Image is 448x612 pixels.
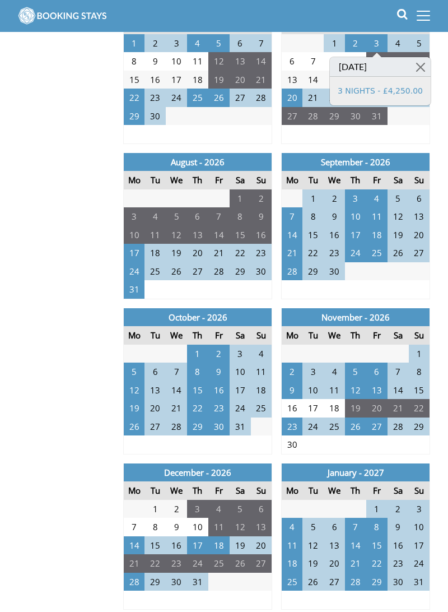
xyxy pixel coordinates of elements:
[124,418,145,436] td: 26
[366,481,388,500] th: Fr
[345,573,366,591] td: 28
[388,536,409,555] td: 16
[166,554,187,573] td: 23
[144,326,166,345] th: Tu
[345,381,366,400] td: 12
[144,107,166,126] td: 30
[302,399,324,418] td: 17
[187,207,208,226] td: 6
[187,500,208,518] td: 3
[409,481,430,500] th: Su
[251,189,272,208] td: 2
[251,481,272,500] th: Su
[124,52,145,71] td: 8
[166,262,187,281] td: 26
[302,226,324,244] td: 15
[345,554,366,573] td: 21
[124,363,145,381] td: 5
[409,326,430,345] th: Su
[124,153,272,171] th: August - 2026
[208,89,230,107] td: 26
[230,262,251,281] td: 29
[282,89,303,107] td: 20
[324,226,345,244] td: 16
[208,363,230,381] td: 9
[345,326,366,345] th: Th
[230,345,251,363] td: 3
[166,481,187,500] th: We
[208,207,230,226] td: 7
[324,536,345,555] td: 13
[187,262,208,281] td: 27
[230,34,251,53] td: 6
[409,399,430,418] td: 22
[208,52,230,71] td: 12
[251,536,272,555] td: 20
[409,554,430,573] td: 24
[282,52,303,71] td: 6
[166,52,187,71] td: 10
[208,481,230,500] th: Fr
[166,363,187,381] td: 7
[366,226,388,244] td: 18
[144,71,166,89] td: 16
[338,85,423,97] a: 3 NIGHTS - £4,250.00
[230,418,251,436] td: 31
[251,381,272,400] td: 18
[366,34,388,53] td: 3
[144,381,166,400] td: 13
[251,226,272,244] td: 16
[18,4,108,27] img: BookingStays
[251,262,272,281] td: 30
[302,518,324,536] td: 5
[166,573,187,591] td: 30
[324,107,345,126] td: 29
[208,226,230,244] td: 14
[302,171,324,189] th: Tu
[302,107,324,126] td: 28
[124,207,145,226] td: 3
[187,71,208,89] td: 18
[166,34,187,53] td: 3
[124,226,145,244] td: 10
[345,189,366,208] td: 3
[388,171,409,189] th: Sa
[388,326,409,345] th: Sa
[230,536,251,555] td: 19
[409,573,430,591] td: 31
[124,71,145,89] td: 15
[230,500,251,518] td: 5
[187,326,208,345] th: Th
[282,554,303,573] td: 18
[282,262,303,281] td: 28
[388,52,409,71] td: 11
[282,363,303,381] td: 2
[302,52,324,71] td: 7
[302,418,324,436] td: 24
[230,89,251,107] td: 27
[345,536,366,555] td: 14
[302,363,324,381] td: 3
[124,518,145,536] td: 7
[345,226,366,244] td: 17
[208,536,230,555] td: 18
[187,481,208,500] th: Th
[144,52,166,71] td: 9
[366,207,388,226] td: 11
[187,345,208,363] td: 1
[282,171,303,189] th: Mo
[282,326,303,345] th: Mo
[302,554,324,573] td: 19
[409,345,430,363] td: 1
[282,518,303,536] td: 4
[388,481,409,500] th: Sa
[366,189,388,208] td: 4
[208,262,230,281] td: 28
[251,34,272,53] td: 7
[166,399,187,418] td: 21
[302,326,324,345] th: Tu
[324,52,345,71] td: 8
[409,244,430,262] td: 27
[230,171,251,189] th: Sa
[124,89,145,107] td: 22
